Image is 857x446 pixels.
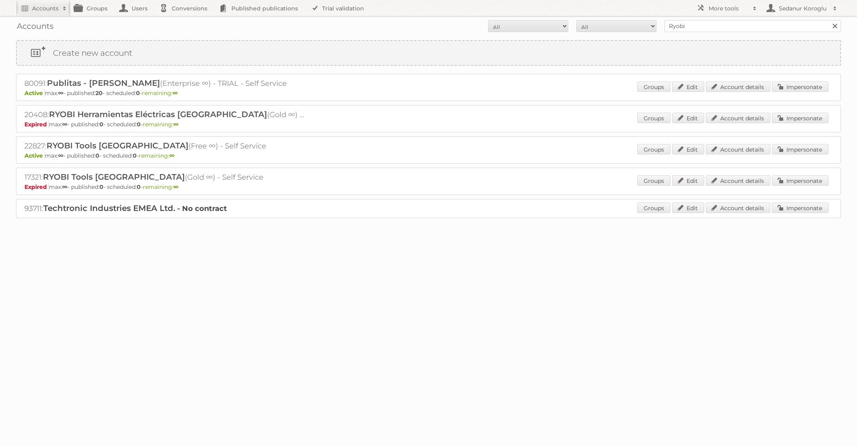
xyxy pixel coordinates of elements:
strong: ∞ [173,121,178,128]
p: max: - published: - scheduled: - [24,152,833,159]
a: Edit [672,81,704,92]
h2: 17321: (Gold ∞) - Self Service [24,172,305,182]
h2: 20408: (Gold ∞) - Self Service [24,109,305,120]
span: RYOBI Tools [GEOGRAPHIC_DATA] [43,172,185,182]
a: Impersonate [772,203,829,213]
a: Groups [637,175,671,186]
a: Account details [706,113,770,123]
strong: 20 [95,89,103,97]
strong: 0 [99,183,103,191]
a: Edit [672,144,704,154]
h2: Sedanur Koroglu [777,4,829,12]
a: Edit [672,203,704,213]
p: max: - published: - scheduled: - [24,183,833,191]
a: Impersonate [772,81,829,92]
a: Impersonate [772,175,829,186]
strong: 0 [133,152,137,159]
span: Techtronic Industries EMEA Ltd. [43,203,175,213]
a: Groups [637,113,671,123]
span: Expired [24,121,49,128]
a: Edit [672,175,704,186]
a: Impersonate [772,113,829,123]
h2: 22827: (Free ∞) - Self Service [24,141,305,151]
a: Groups [637,203,671,213]
a: Groups [637,144,671,154]
strong: ∞ [62,121,67,128]
strong: ∞ [58,152,63,159]
strong: 0 [137,121,141,128]
span: remaining: [139,152,174,159]
h2: Accounts [32,4,59,12]
strong: 0 [95,152,99,159]
span: Expired [24,183,49,191]
strong: ∞ [172,89,178,97]
span: remaining: [143,121,178,128]
a: Account details [706,203,770,213]
p: max: - published: - scheduled: - [24,89,833,97]
span: remaining: [143,183,178,191]
a: 93711:Techtronic Industries EMEA Ltd. - No contract [24,204,227,213]
span: RYOBI Herramientas Eléctricas [GEOGRAPHIC_DATA] [49,109,267,119]
a: Account details [706,175,770,186]
h2: More tools [709,4,749,12]
strong: ∞ [169,152,174,159]
span: RYOBI Tools [GEOGRAPHIC_DATA] [47,141,188,150]
a: Groups [637,81,671,92]
span: Active [24,89,45,97]
a: Account details [706,81,770,92]
p: max: - published: - scheduled: - [24,121,833,128]
strong: 0 [137,183,141,191]
strong: ∞ [62,183,67,191]
a: Account details [706,144,770,154]
strong: ∞ [173,183,178,191]
a: Edit [672,113,704,123]
a: Create new account [17,41,840,65]
strong: - No contract [177,204,227,213]
span: Publitas - [PERSON_NAME] [47,78,160,88]
span: remaining: [142,89,178,97]
span: Active [24,152,45,159]
a: Impersonate [772,144,829,154]
strong: 0 [136,89,140,97]
strong: ∞ [58,89,63,97]
h2: 80091: (Enterprise ∞) - TRIAL - Self Service [24,78,305,89]
strong: 0 [99,121,103,128]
